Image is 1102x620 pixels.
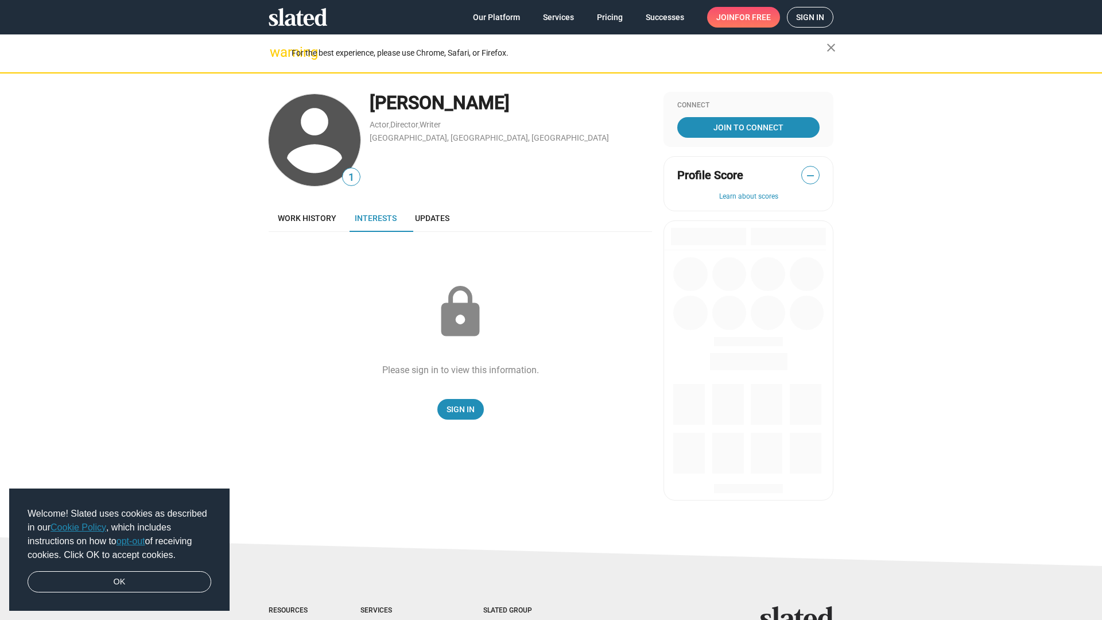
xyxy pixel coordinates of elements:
span: — [802,168,819,183]
span: Services [543,7,574,28]
a: Writer [420,120,441,129]
a: Sign In [437,399,484,420]
button: Learn about scores [677,192,820,201]
span: Successes [646,7,684,28]
a: Our Platform [464,7,529,28]
span: , [418,122,420,129]
div: Resources [269,606,315,615]
div: Connect [677,101,820,110]
a: [GEOGRAPHIC_DATA], [GEOGRAPHIC_DATA], [GEOGRAPHIC_DATA] [370,133,609,142]
a: Pricing [588,7,632,28]
span: Interests [355,214,397,223]
div: [PERSON_NAME] [370,91,652,115]
span: Join To Connect [680,117,817,138]
a: opt-out [117,536,145,546]
span: Pricing [597,7,623,28]
div: cookieconsent [9,489,230,611]
mat-icon: warning [270,45,284,59]
a: Cookie Policy [51,522,106,532]
span: Updates [415,214,449,223]
div: Please sign in to view this information. [382,364,539,376]
a: Work history [269,204,346,232]
span: Our Platform [473,7,520,28]
a: Successes [637,7,693,28]
span: Sign in [796,7,824,27]
a: Join To Connect [677,117,820,138]
span: , [389,122,390,129]
a: Interests [346,204,406,232]
mat-icon: close [824,41,838,55]
a: Joinfor free [707,7,780,28]
a: Updates [406,204,459,232]
a: Services [534,7,583,28]
a: Actor [370,120,389,129]
span: Sign In [447,399,475,420]
a: dismiss cookie message [28,571,211,593]
span: Welcome! Slated uses cookies as described in our , which includes instructions on how to of recei... [28,507,211,562]
div: Services [360,606,437,615]
span: Join [716,7,771,28]
a: Director [390,120,418,129]
div: For the best experience, please use Chrome, Safari, or Firefox. [292,45,826,61]
span: for free [735,7,771,28]
span: Work history [278,214,336,223]
a: Sign in [787,7,833,28]
span: 1 [343,170,360,185]
mat-icon: lock [432,284,489,341]
span: Profile Score [677,168,743,183]
div: Slated Group [483,606,561,615]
